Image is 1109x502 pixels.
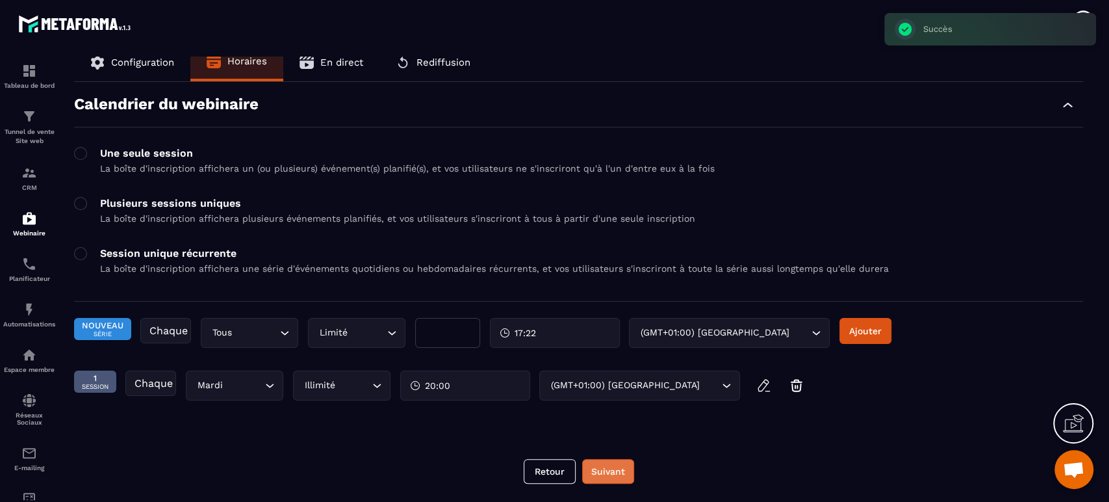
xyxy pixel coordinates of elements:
div: Search for option [201,318,298,348]
p: E-mailing [3,464,55,471]
a: formationformationCRM [3,155,55,201]
p: Tableau de bord [3,82,55,89]
button: Suivant [582,459,634,484]
p: La boîte d'inscription affichera un (ou plusieurs) événement(s) planifié(s), et vos utilisateurs ... [100,163,715,174]
a: automationsautomationsAutomatisations [3,292,55,337]
a: emailemailE-mailing [3,436,55,481]
input: Search for option [225,378,262,393]
span: Horaires [227,55,267,67]
span: Rediffusion [416,57,470,68]
button: Configuration [74,44,190,81]
img: formation [21,63,37,79]
span: Configuration [111,57,174,68]
div: Search for option [308,318,405,348]
a: automationsautomationsWebinaire [3,201,55,246]
img: formation [21,109,37,124]
p: Session unique récurrente [100,247,889,259]
button: Horaires [190,44,283,79]
div: Chaque [140,318,191,343]
p: Espace membre [3,366,55,373]
a: schedulerschedulerPlanificateur [3,246,55,292]
input: Search for option [338,378,369,393]
p: Calendrier du webinaire [74,95,259,114]
p: Réseaux Sociaux [3,412,55,426]
span: Mardi [194,378,225,393]
p: Tunnel de vente Site web [3,127,55,146]
p: La boîte d'inscription affichera une série d'événements quotidiens ou hebdomadaires récurrents, e... [100,263,889,274]
p: Webinaire [3,230,55,237]
span: 17:22 [515,326,536,339]
a: formationformationTableau de bord [3,53,55,99]
img: automations [21,347,37,363]
img: social-network [21,393,37,408]
p: Automatisations [3,321,55,328]
span: Tous [209,326,235,340]
a: formationformationTunnel de vente Site web [3,99,55,155]
button: En direct [283,44,379,81]
span: Limité [316,326,350,340]
div: Ouvrir le chat [1054,450,1093,489]
p: Une seule session [100,147,715,159]
span: 1 [82,373,108,383]
img: email [21,445,37,461]
input: Search for option [350,326,384,340]
img: scheduler [21,256,37,272]
p: Plusieurs sessions uniques [100,197,695,209]
span: Session [82,383,108,390]
span: En direct [320,57,363,68]
span: Série [82,330,123,337]
span: Nouveau [82,321,123,330]
div: Chaque [125,371,176,396]
div: Search for option [186,371,283,401]
p: Planificateur [3,275,55,282]
input: Search for option [235,326,277,340]
a: social-networksocial-networkRéseaux Sociaux [3,383,55,436]
button: Rediffusion [379,44,487,81]
img: automations [21,302,37,317]
span: Illimité [301,378,338,393]
div: Search for option [293,371,390,401]
img: automations [21,211,37,226]
p: CRM [3,184,55,191]
button: Ajouter [839,318,891,344]
img: formation [21,165,37,181]
img: logo [18,12,135,36]
a: automationsautomationsEspace membre [3,337,55,383]
p: La boîte d'inscription affichera plusieurs événements planifiés, et vos utilisateurs s'inscriront... [100,213,695,224]
button: Retour [524,459,576,484]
